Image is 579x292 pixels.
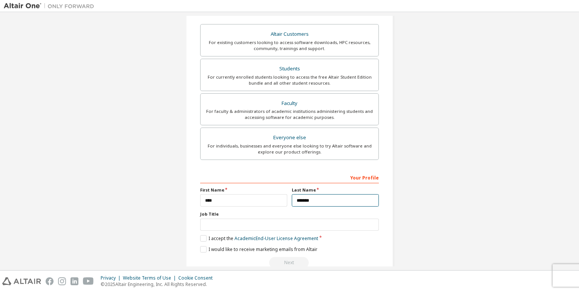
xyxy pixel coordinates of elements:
[200,257,379,268] div: Read and acccept EULA to continue
[200,211,379,217] label: Job Title
[200,235,318,242] label: I accept the
[205,64,374,74] div: Students
[205,132,374,143] div: Everyone else
[205,29,374,40] div: Altair Customers
[205,108,374,120] div: For faculty & administrators of academic institutions administering students and accessing softwa...
[2,277,41,285] img: altair_logo.svg
[234,235,318,242] a: Academic End-User License Agreement
[101,281,217,287] p: © 2025 Altair Engineering, Inc. All Rights Reserved.
[200,246,317,252] label: I would like to receive marketing emails from Altair
[205,74,374,86] div: For currently enrolled students looking to access the free Altair Student Edition bundle and all ...
[101,275,123,281] div: Privacy
[205,143,374,155] div: For individuals, businesses and everyone else looking to try Altair software and explore our prod...
[205,40,374,52] div: For existing customers looking to access software downloads, HPC resources, community, trainings ...
[70,277,78,285] img: linkedin.svg
[178,275,217,281] div: Cookie Consent
[4,2,98,10] img: Altair One
[83,277,94,285] img: youtube.svg
[205,98,374,109] div: Faculty
[292,187,379,193] label: Last Name
[200,187,287,193] label: First Name
[123,275,178,281] div: Website Terms of Use
[200,171,379,183] div: Your Profile
[58,277,66,285] img: instagram.svg
[46,277,54,285] img: facebook.svg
